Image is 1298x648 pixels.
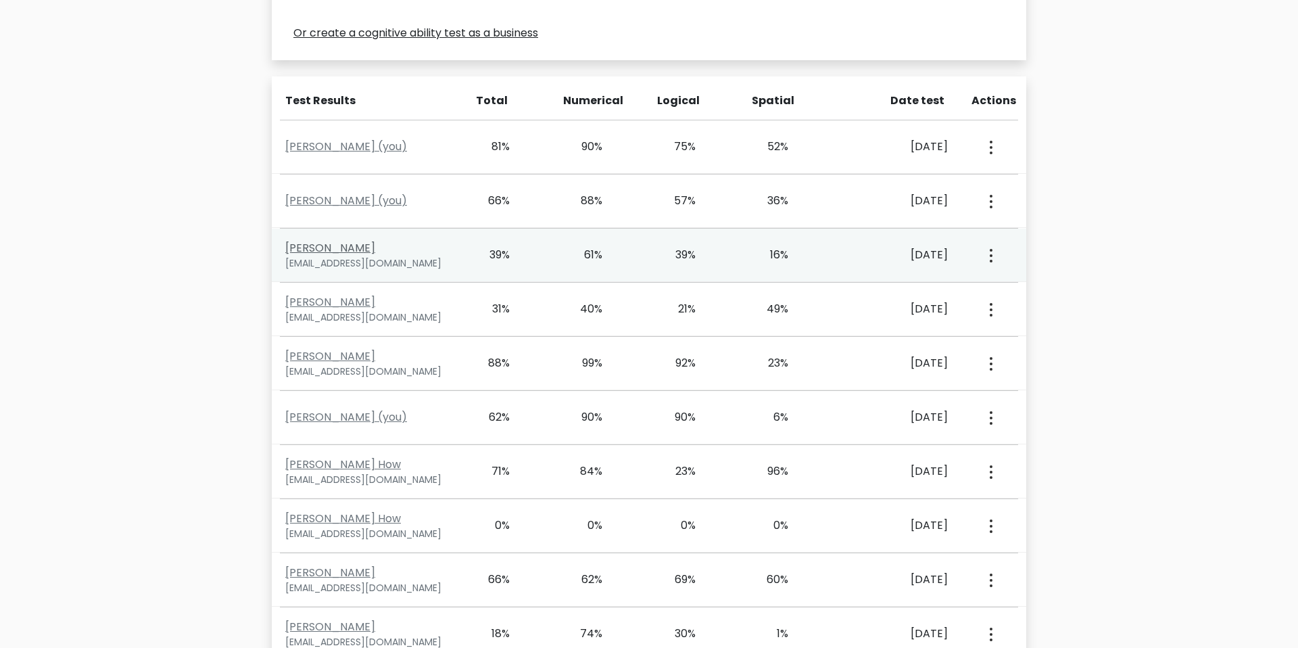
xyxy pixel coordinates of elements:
[471,409,510,425] div: 62%
[471,355,510,371] div: 88%
[471,301,510,317] div: 31%
[471,247,510,263] div: 39%
[285,619,375,634] a: [PERSON_NAME]
[564,247,603,263] div: 61%
[564,139,603,155] div: 90%
[843,355,948,371] div: [DATE]
[285,365,455,379] div: [EMAIL_ADDRESS][DOMAIN_NAME]
[285,139,407,154] a: [PERSON_NAME] (you)
[471,139,510,155] div: 81%
[564,301,603,317] div: 40%
[752,93,791,109] div: Spatial
[971,93,1018,109] div: Actions
[285,457,401,472] a: [PERSON_NAME] How
[564,626,603,642] div: 74%
[843,409,948,425] div: [DATE]
[471,517,510,534] div: 0%
[750,463,789,480] div: 96%
[750,572,789,588] div: 60%
[750,409,789,425] div: 6%
[285,473,455,487] div: [EMAIL_ADDRESS][DOMAIN_NAME]
[843,572,948,588] div: [DATE]
[285,409,407,425] a: [PERSON_NAME] (you)
[750,247,789,263] div: 16%
[657,247,696,263] div: 39%
[843,517,948,534] div: [DATE]
[657,409,696,425] div: 90%
[657,626,696,642] div: 30%
[843,463,948,480] div: [DATE]
[285,240,375,256] a: [PERSON_NAME]
[843,247,948,263] div: [DATE]
[564,193,603,209] div: 88%
[843,139,948,155] div: [DATE]
[471,626,510,642] div: 18%
[285,294,375,310] a: [PERSON_NAME]
[750,301,789,317] div: 49%
[285,256,455,271] div: [EMAIL_ADDRESS][DOMAIN_NAME]
[657,463,696,480] div: 23%
[657,193,696,209] div: 57%
[285,93,452,109] div: Test Results
[471,193,510,209] div: 66%
[285,511,401,526] a: [PERSON_NAME] How
[564,355,603,371] div: 99%
[285,193,407,208] a: [PERSON_NAME] (you)
[471,463,510,480] div: 71%
[564,409,603,425] div: 90%
[564,572,603,588] div: 62%
[471,572,510,588] div: 66%
[293,25,538,41] a: Or create a cognitive ability test as a business
[468,93,508,109] div: Total
[564,517,603,534] div: 0%
[285,527,455,541] div: [EMAIL_ADDRESS][DOMAIN_NAME]
[657,301,696,317] div: 21%
[657,93,696,109] div: Logical
[846,93,955,109] div: Date test
[843,301,948,317] div: [DATE]
[657,572,696,588] div: 69%
[657,355,696,371] div: 92%
[750,139,789,155] div: 52%
[285,310,455,325] div: [EMAIL_ADDRESS][DOMAIN_NAME]
[750,626,789,642] div: 1%
[564,463,603,480] div: 84%
[657,139,696,155] div: 75%
[750,517,789,534] div: 0%
[750,193,789,209] div: 36%
[285,581,455,595] div: [EMAIL_ADDRESS][DOMAIN_NAME]
[563,93,602,109] div: Numerical
[843,193,948,209] div: [DATE]
[750,355,789,371] div: 23%
[285,565,375,580] a: [PERSON_NAME]
[843,626,948,642] div: [DATE]
[657,517,696,534] div: 0%
[285,348,375,364] a: [PERSON_NAME]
